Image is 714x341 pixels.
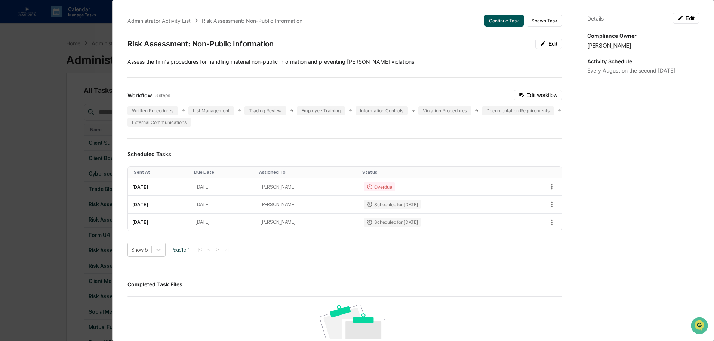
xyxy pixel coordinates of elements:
span: 8 steps [155,92,170,98]
div: Overdue [364,182,395,191]
button: Continue Task [484,15,524,27]
div: Written Procedures [127,106,178,115]
a: 🖐️Preclearance [4,91,51,105]
button: Spawn Task [527,15,562,27]
button: Edit workflow [514,90,562,100]
button: >| [222,246,231,253]
div: [PERSON_NAME] [587,42,699,49]
td: [DATE] [128,178,191,196]
span: Pylon [74,127,90,133]
span: Preclearance [15,94,48,102]
div: Toggle SortBy [134,170,188,175]
a: 🔎Data Lookup [4,106,50,119]
p: How can we help? [7,16,136,28]
button: > [214,246,221,253]
button: Edit [673,13,699,24]
p: Activity Schedule [587,58,699,64]
div: List Management [188,106,234,115]
div: Employee Training [297,106,345,115]
h3: Completed Task Files [127,281,562,287]
div: Information Controls [356,106,408,115]
div: External Communications [127,118,191,127]
div: Violation Procedures [418,106,471,115]
iframe: Open customer support [690,316,710,337]
td: [DATE] [128,196,191,213]
td: [PERSON_NAME] [256,178,359,196]
div: Risk Assessment: Non-Public Information [127,39,274,48]
td: [DATE] [191,178,256,196]
span: Workflow [127,92,152,98]
div: 🗄️ [54,95,60,101]
div: Start new chat [25,57,123,65]
span: Data Lookup [15,109,47,116]
a: Powered byPylon [53,127,90,133]
div: We're available if you need us! [25,65,95,71]
div: Details [587,15,604,22]
div: Scheduled for [DATE] [364,200,421,209]
div: Toggle SortBy [362,170,511,175]
div: Administrator Activity List [127,18,191,24]
p: Compliance Owner [587,33,699,39]
span: Page 1 of 1 [171,247,190,253]
td: [DATE] [128,214,191,231]
div: Risk Assessment: Non-Public Information [202,18,302,24]
td: [DATE] [191,196,256,213]
span: Attestations [62,94,93,102]
td: [PERSON_NAME] [256,196,359,213]
div: 🔎 [7,109,13,115]
td: [DATE] [191,214,256,231]
div: Documentation Requirements [482,106,554,115]
button: < [205,246,213,253]
div: 🖐️ [7,95,13,101]
p: Assess the firm's procedures for handling material non-public information and preventing [PERSON_... [127,58,562,66]
div: Every August on the second [DATE] [587,67,699,74]
h3: Scheduled Tasks [127,151,562,157]
button: |< [196,246,204,253]
td: [PERSON_NAME] [256,214,359,231]
div: Trading Review [244,106,286,115]
img: 1746055101610-c473b297-6a78-478c-a979-82029cc54cd1 [7,57,21,71]
button: Edit [535,39,562,49]
button: Start new chat [127,60,136,68]
div: Scheduled for [DATE] [364,218,421,227]
a: 🗄️Attestations [51,91,96,105]
div: Toggle SortBy [259,170,356,175]
div: Toggle SortBy [194,170,253,175]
